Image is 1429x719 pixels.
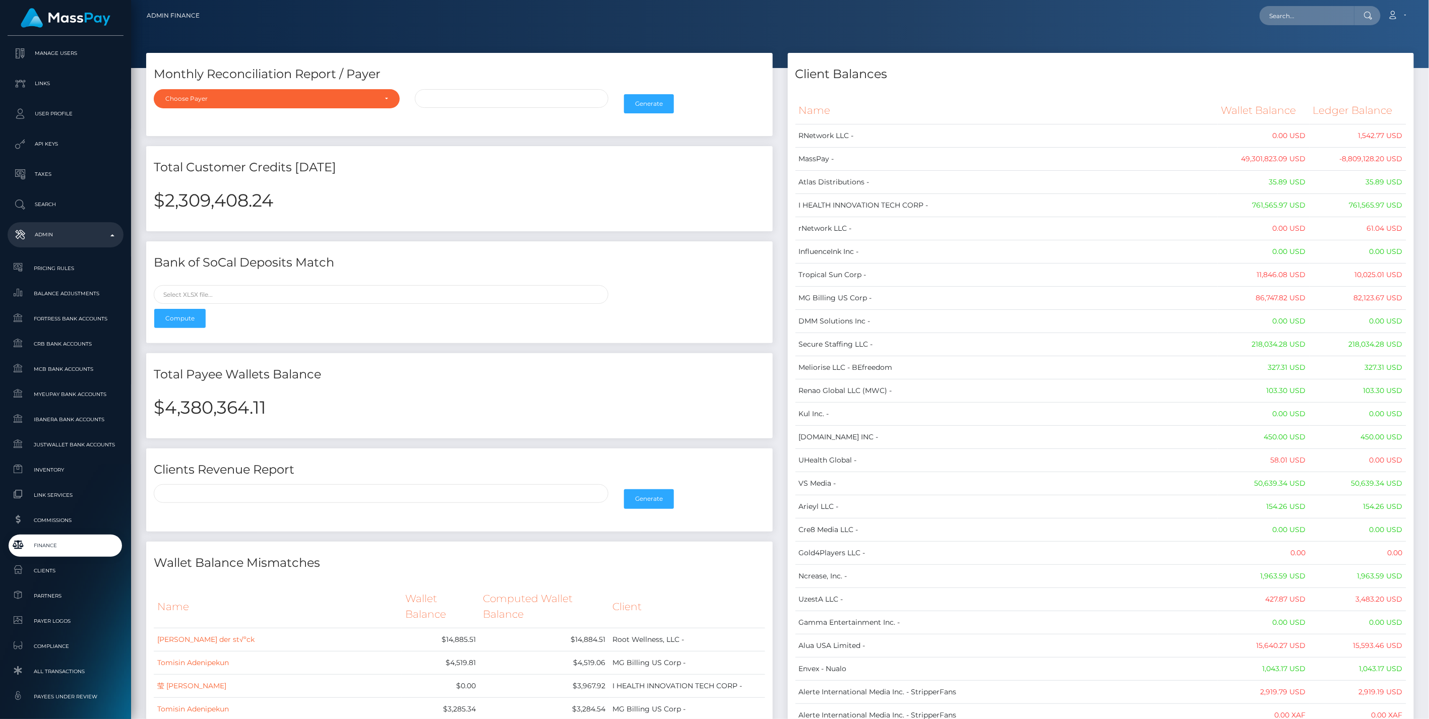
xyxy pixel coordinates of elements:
td: 15,640.27 USD [1218,634,1310,658]
p: Manage Users [12,46,119,61]
th: Ledger Balance [1310,97,1406,124]
input: Search... [1260,6,1354,25]
td: 1,043.17 USD [1218,658,1310,681]
a: Fortress Bank Accounts [8,308,123,330]
td: 761,565.97 USD [1218,194,1310,217]
td: 50,639.34 USD [1218,472,1310,495]
a: Payer Logos [8,610,123,632]
td: 427.87 USD [1218,588,1310,611]
td: 0.00 USD [1310,240,1406,264]
a: Links [8,71,123,96]
td: RNetwork LLC - [795,124,1218,148]
td: 3,483.20 USD [1310,588,1406,611]
td: rNetwork LLC - [795,217,1218,240]
div: Choose Payer [165,95,377,103]
a: MyEUPay Bank Accounts [8,383,123,405]
td: UzestA LLC - [795,588,1218,611]
h4: Total Payee Wallets Balance [154,366,765,383]
span: MyEUPay Bank Accounts [12,388,119,400]
td: MG Billing US Corp - [795,287,1218,310]
span: Link Services [12,489,119,501]
p: API Keys [12,137,119,152]
td: VS Media - [795,472,1218,495]
span: Clients [12,565,119,576]
td: 0.00 USD [1310,449,1406,472]
h4: Clients Revenue Report [154,461,765,479]
a: Inventory [8,459,123,481]
a: CRB Bank Accounts [8,333,123,355]
td: $14,885.51 [402,628,479,651]
td: 0.00 USD [1218,403,1310,426]
img: MassPay Logo [21,8,110,28]
a: MCB Bank Accounts [8,358,123,380]
input: Select XLSX file... [154,285,608,304]
td: Kul Inc. - [795,403,1218,426]
p: Admin [12,227,119,242]
td: 0.00 [1218,542,1310,565]
p: Links [12,76,119,91]
td: 0.00 [1310,542,1406,565]
span: Payees under Review [12,691,119,702]
a: Balance Adjustments [8,283,123,304]
td: 1,542.77 USD [1310,124,1406,148]
h4: Monthly Reconciliation Report / Payer [154,66,765,83]
span: Inventory [12,464,119,476]
td: 218,034.28 USD [1310,333,1406,356]
button: Generate [624,489,674,508]
td: 0.00 USD [1310,611,1406,634]
td: 0.00 USD [1310,518,1406,542]
h4: Wallet Balance Mismatches [154,554,765,572]
h4: Bank of SoCal Deposits Match [154,254,765,272]
span: MCB Bank Accounts [12,363,119,375]
a: Manage Users [8,41,123,66]
td: 86,747.82 USD [1218,287,1310,310]
td: Ncrease, Inc. - [795,565,1218,588]
td: 0.00 USD [1310,403,1406,426]
td: 103.30 USD [1310,379,1406,403]
td: 1,963.59 USD [1218,565,1310,588]
span: All Transactions [12,666,119,677]
td: Gold4Players LLC - [795,542,1218,565]
th: Computed Wallet Balance [479,585,609,628]
a: 莹 [PERSON_NAME] [157,681,226,690]
td: Alerte International Media Inc. - StripperFans [795,681,1218,704]
td: 61.04 USD [1310,217,1406,240]
td: $14,884.51 [479,628,609,651]
td: 82,123.67 USD [1310,287,1406,310]
span: Pricing Rules [12,263,119,274]
button: Compute [154,309,206,328]
a: Partners [8,585,123,607]
span: Partners [12,590,119,602]
h2: $4,380,364.11 [154,397,765,418]
a: Clients [8,560,123,581]
td: 761,565.97 USD [1310,194,1406,217]
span: Balance Adjustments [12,288,119,299]
p: User Profile [12,106,119,121]
td: Envex - Nualo [795,658,1218,681]
td: 218,034.28 USD [1218,333,1310,356]
td: $3,967.92 [479,675,609,698]
p: Taxes [12,167,119,182]
span: Commissions [12,514,119,526]
button: Choose Payer [154,89,400,108]
td: InfluenceInk Inc - [795,240,1218,264]
td: 35.89 USD [1218,171,1310,194]
td: 50,639.34 USD [1310,472,1406,495]
td: 327.31 USD [1310,356,1406,379]
h4: Total Customer Credits [DATE] [154,159,765,176]
th: Name [154,585,402,628]
span: JustWallet Bank Accounts [12,439,119,450]
p: Search [12,197,119,212]
a: All Transactions [8,661,123,682]
td: [DOMAIN_NAME] INC - [795,426,1218,449]
a: Admin Finance [147,5,200,26]
a: Finance [8,535,123,556]
td: $4,519.06 [479,651,609,675]
td: Atlas Distributions - [795,171,1218,194]
td: Renao Global LLC (MWC) - [795,379,1218,403]
h4: Client Balances [795,66,1407,83]
td: 1,963.59 USD [1310,565,1406,588]
a: Admin [8,222,123,247]
td: 1,043.17 USD [1310,658,1406,681]
td: 450.00 USD [1310,426,1406,449]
